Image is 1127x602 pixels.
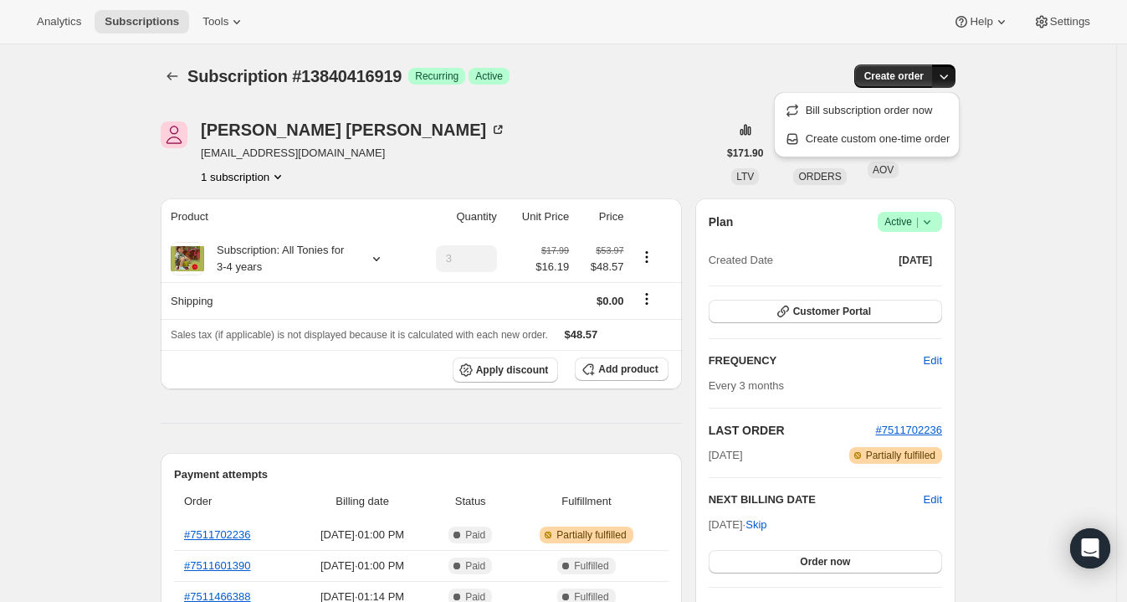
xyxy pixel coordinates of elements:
[465,528,485,542] span: Paid
[597,295,624,307] span: $0.00
[299,558,426,574] span: [DATE] · 01:00 PM
[161,121,187,148] span: Emily Lee
[736,171,754,183] span: LTV
[37,15,81,28] span: Analytics
[916,215,919,229] span: |
[875,424,942,436] a: #7511702236
[1023,10,1100,33] button: Settings
[798,171,841,183] span: ORDERS
[889,249,942,272] button: [DATE]
[453,358,559,383] button: Apply discount
[717,141,773,165] button: $171.90
[201,168,286,185] button: Product actions
[475,69,503,83] span: Active
[924,352,942,369] span: Edit
[709,252,773,269] span: Created Date
[476,363,549,377] span: Apply discount
[864,69,924,83] span: Create order
[204,242,355,275] div: Subscription: All Tonies for 3-4 years
[574,559,608,573] span: Fulfilled
[866,449,935,462] span: Partially fulfilled
[556,528,626,542] span: Partially fulfilled
[574,198,628,235] th: Price
[709,491,924,508] h2: NEXT BILLING DATE
[465,559,485,573] span: Paid
[184,528,251,541] a: #7511702236
[735,512,776,538] button: Skip
[299,527,426,543] span: [DATE] · 01:00 PM
[633,290,660,308] button: Shipping actions
[745,517,766,533] span: Skip
[709,550,942,574] button: Order now
[579,259,623,275] span: $48.57
[727,147,763,160] span: $171.90
[174,483,294,520] th: Order
[914,347,952,374] button: Edit
[565,328,598,341] span: $48.57
[515,493,658,510] span: Fulfillment
[709,379,784,392] span: Every 3 months
[884,214,935,230] span: Active
[924,491,942,508] button: Edit
[709,447,743,464] span: [DATE]
[598,363,658,376] span: Add product
[806,104,933,116] span: Bill subscription order now
[709,352,924,369] h2: FREQUENCY
[161,282,412,319] th: Shipping
[95,10,189,33] button: Subscriptions
[27,10,91,33] button: Analytics
[875,422,942,439] button: #7511702236
[161,198,412,235] th: Product
[709,518,767,531] span: [DATE] ·
[1050,15,1090,28] span: Settings
[575,358,668,381] button: Add product
[596,245,623,255] small: $53.97
[899,254,932,267] span: [DATE]
[184,559,251,572] a: #7511601390
[171,329,548,341] span: Sales tax (if applicable) is not displayed because it is calculated with each new order.
[1070,528,1110,569] div: Open Intercom Messenger
[793,305,871,318] span: Customer Portal
[187,67,402,85] span: Subscription #13840416919
[161,64,184,88] button: Subscriptions
[192,10,255,33] button: Tools
[174,466,669,483] h2: Payment attempts
[436,493,505,510] span: Status
[535,259,569,275] span: $16.19
[633,248,660,266] button: Product actions
[502,198,574,235] th: Unit Price
[800,555,850,569] span: Order now
[105,15,179,28] span: Subscriptions
[970,15,992,28] span: Help
[201,145,506,162] span: [EMAIL_ADDRESS][DOMAIN_NAME]
[202,15,228,28] span: Tools
[412,198,502,235] th: Quantity
[943,10,1019,33] button: Help
[806,132,950,145] span: Create custom one-time order
[854,64,934,88] button: Create order
[299,493,426,510] span: Billing date
[415,69,458,83] span: Recurring
[709,214,734,230] h2: Plan
[709,300,942,323] button: Customer Portal
[541,245,569,255] small: $17.99
[201,121,506,138] div: [PERSON_NAME] [PERSON_NAME]
[709,422,876,439] h2: LAST ORDER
